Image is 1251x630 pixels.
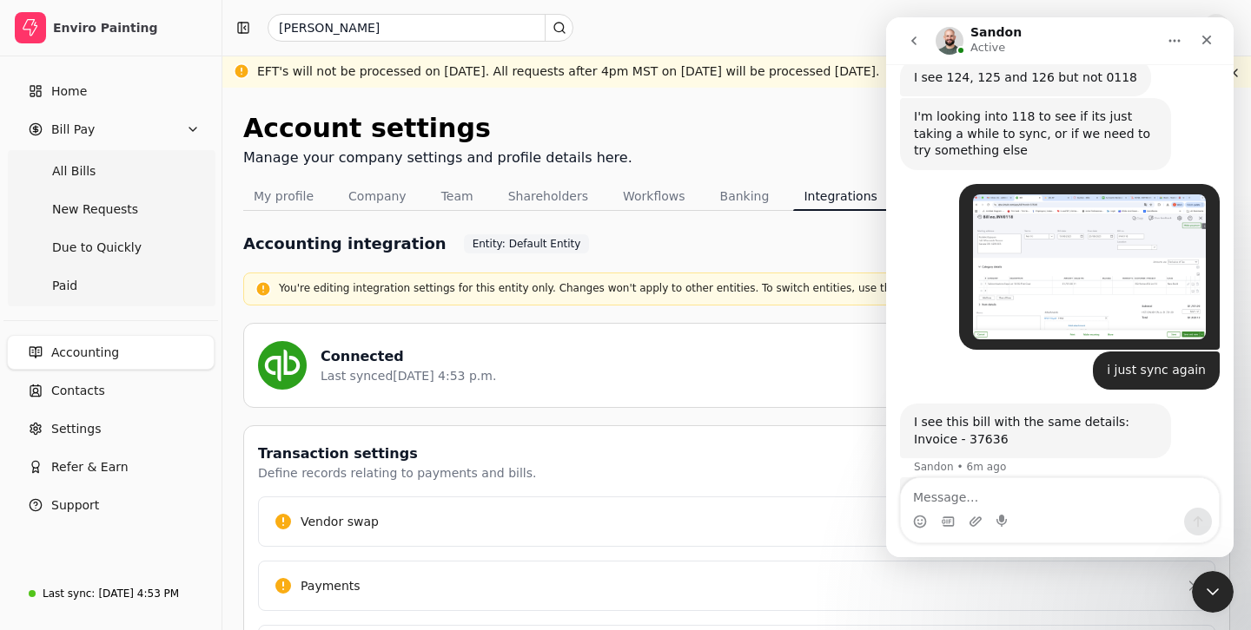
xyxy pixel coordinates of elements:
div: Vendor swap [301,513,379,531]
button: Refer & Earn [7,450,215,484]
span: Paid [52,277,77,295]
div: [DATE] 4:53 PM [98,586,179,601]
div: Enviro Painting [53,19,207,36]
button: Shareholders [498,182,599,210]
a: All Bills [10,154,211,188]
span: Accounting [51,344,119,362]
span: New Requests [52,200,138,219]
span: Home [51,82,87,101]
nav: Tabs [243,182,1230,211]
input: Search [268,14,573,42]
span: Bill Pay [51,121,95,139]
a: New Requests [10,192,211,226]
iframe: Intercom live chat [886,17,1234,557]
div: Last sync: [43,586,95,601]
a: Settings [7,411,215,446]
div: Define records relating to payments and bills. [258,464,536,482]
div: Manage your company settings and profile details here. [243,148,632,168]
button: Payments [258,561,1215,611]
a: Home [7,74,215,108]
span: Refer & Earn [51,458,129,476]
span: Due to Quickly [52,239,142,257]
button: Workflows [612,182,696,210]
button: Company [338,182,417,210]
span: Support [51,496,99,515]
a: Last sync:[DATE] 4:53 PM [7,578,215,609]
div: Connected [321,346,496,367]
button: Vendor swap [258,496,1215,547]
button: Team [431,182,484,210]
div: Last synced [DATE] 4:53 p.m. [321,367,496,385]
div: Payments [301,577,361,595]
button: N [1202,14,1230,42]
a: Contacts [7,373,215,408]
div: Transaction settings [258,443,536,464]
span: Entity: Default Entity [473,236,581,252]
a: Accounting [7,335,215,370]
button: My profile [243,182,324,210]
p: You're editing integration settings for this entity only. Changes won't apply to other entities. ... [279,280,1195,296]
button: Support [7,488,215,522]
span: All Bills [52,162,96,180]
a: Paid [10,268,211,303]
div: Account settings [243,108,632,148]
button: Bill Pay [7,112,215,147]
a: Due to Quickly [10,230,211,265]
iframe: Intercom live chat [1192,571,1234,613]
div: EFT's will not be processed on [DATE]. All requests after 4pm MST on [DATE] will be processed [DA... [257,62,880,81]
h1: Accounting integration [243,232,447,255]
span: Contacts [51,382,105,400]
span: Settings [51,420,101,438]
button: Integrations [793,182,887,210]
button: Banking [710,182,780,210]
